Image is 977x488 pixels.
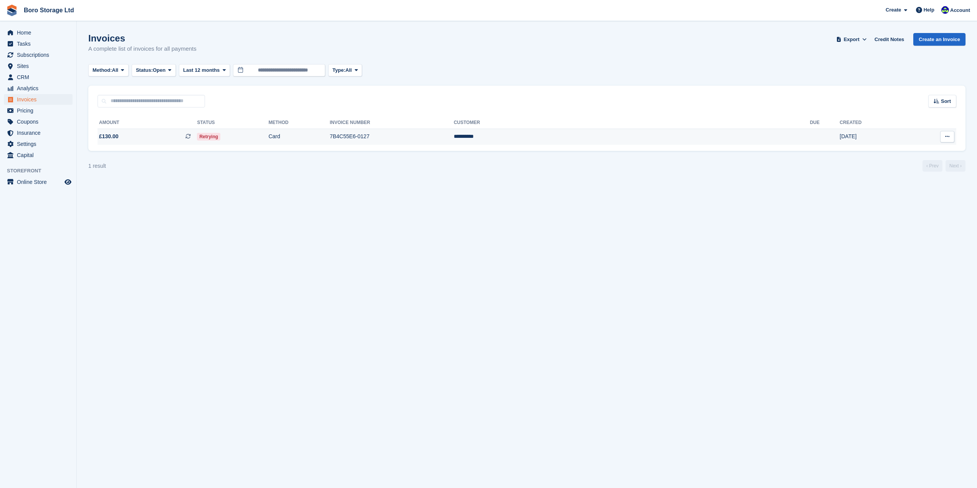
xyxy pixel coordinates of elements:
span: Settings [17,139,63,149]
a: Create an Invoice [913,33,965,46]
span: Capital [17,150,63,160]
th: Amount [98,117,197,129]
a: menu [4,72,73,83]
a: menu [4,116,73,127]
button: Export [835,33,868,46]
span: Pricing [17,105,63,116]
img: stora-icon-8386f47178a22dfd0bd8f6a31ec36ba5ce8667c1dd55bd0f319d3a0aa187defe.svg [6,5,18,16]
span: Last 12 months [183,66,220,74]
span: Retrying [197,133,220,141]
span: Open [153,66,165,74]
a: menu [4,38,73,49]
img: Tobie Hillier [941,6,949,14]
a: menu [4,127,73,138]
td: 7B4C55E6-0127 [330,129,454,145]
button: Type: All [328,64,362,77]
a: Previous [922,160,942,172]
a: Next [946,160,965,172]
span: Analytics [17,83,63,94]
th: Created [840,117,907,129]
span: Sort [941,98,951,105]
span: CRM [17,72,63,83]
span: Account [950,7,970,14]
span: Status: [136,66,153,74]
th: Method [268,117,329,129]
span: Invoices [17,94,63,105]
th: Status [197,117,268,129]
a: menu [4,83,73,94]
button: Status: Open [132,64,176,77]
nav: Page [921,160,967,172]
span: All [112,66,119,74]
span: All [346,66,352,74]
h1: Invoices [88,33,197,43]
span: Export [844,36,860,43]
button: Method: All [88,64,129,77]
a: Credit Notes [871,33,907,46]
span: Subscriptions [17,50,63,60]
span: Type: [332,66,346,74]
a: menu [4,50,73,60]
a: menu [4,139,73,149]
span: Sites [17,61,63,71]
a: Boro Storage Ltd [21,4,77,17]
p: A complete list of invoices for all payments [88,45,197,53]
span: Help [924,6,934,14]
span: Coupons [17,116,63,127]
span: £130.00 [99,132,119,141]
span: Method: [93,66,112,74]
a: menu [4,177,73,187]
div: 1 result [88,162,106,170]
a: menu [4,150,73,160]
button: Last 12 months [179,64,230,77]
a: menu [4,27,73,38]
th: Customer [454,117,810,129]
span: Tasks [17,38,63,49]
a: menu [4,61,73,71]
span: Create [886,6,901,14]
span: Insurance [17,127,63,138]
span: Online Store [17,177,63,187]
th: Invoice Number [330,117,454,129]
a: Preview store [63,177,73,187]
span: Home [17,27,63,38]
span: Storefront [7,167,76,175]
td: [DATE] [840,129,907,145]
a: menu [4,94,73,105]
td: Card [268,129,329,145]
th: Due [810,117,840,129]
a: menu [4,105,73,116]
